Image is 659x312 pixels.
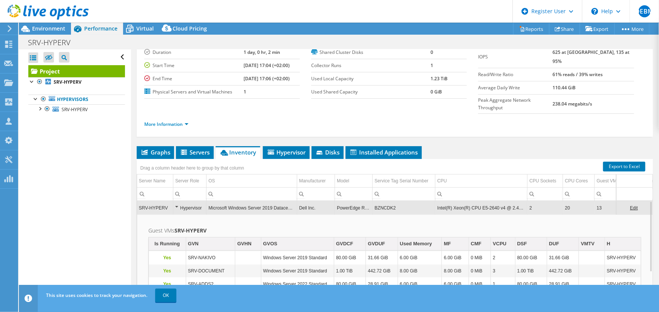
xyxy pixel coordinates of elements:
[136,25,154,32] span: Virtual
[563,174,595,188] td: CPU Cores Column
[337,176,349,185] div: Model
[25,38,82,47] h1: SRV-HYPERV
[579,237,605,251] td: VMTV Column
[373,201,435,214] td: Column Service Tag Serial Number, Value BZNCDK2
[175,203,204,213] div: Hypervisor
[180,148,210,156] span: Servers
[137,201,173,214] td: Column Server Name, Value SRV-HYPERV
[173,201,207,214] td: Column Server Role, Value Hypervisor
[595,201,639,214] td: Column Guest VM Count, Value 13
[261,265,334,278] td: Column GVOS, Value Windows Server 2019 Standard
[151,266,184,275] p: Yes
[471,239,482,248] div: CMF
[491,265,515,278] td: Column VCPU, Value 3
[605,251,641,265] td: Column H, Value SRV-HYPERV
[605,265,641,278] td: Column H, Value SRV-HYPERV
[442,237,469,251] td: MF Column
[603,162,645,171] a: Export to Excel
[297,201,335,214] td: Column Manufacturer, Value Dell Inc.
[175,176,199,185] div: Server Role
[155,289,176,302] a: OK
[493,239,506,248] div: VCPU
[244,89,246,95] b: 1
[579,251,605,265] td: Column VMTV, Value
[515,278,547,291] td: Column DSF, Value 80.00 GiB
[207,174,297,188] td: OS Column
[547,265,579,278] td: Column DUF, Value 442.72 GiB
[335,174,373,188] td: Model Column
[469,251,491,265] td: Column CMF, Value 0 MiB
[144,75,244,83] label: End Time
[437,176,447,185] div: CPU
[579,265,605,278] td: Column VMTV, Value
[478,96,553,112] label: Peak Aggregate Network Throughput
[334,265,366,278] td: Column GVDCF, Value 1.00 TiB
[580,23,615,35] a: Export
[431,89,442,95] b: 0 GiB
[614,23,650,35] a: More
[244,62,290,69] b: [DATE] 17:04 (+02:00)
[553,71,603,78] b: 61% reads / 39% writes
[398,278,442,291] td: Column Used Memory, Value 6.00 GiB
[366,265,398,278] td: Column GVDUF, Value 442.72 GiB
[186,251,235,265] td: Column GVN, Value SRV-NAKIVO
[149,237,186,251] td: Is Running Column
[297,174,335,188] td: Manufacturer Column
[334,251,366,265] td: Column GVDCF, Value 80.00 GiB
[144,121,188,127] a: More Information
[591,8,598,15] svg: \n
[515,251,547,265] td: Column DSF, Value 80.00 GiB
[581,239,594,248] div: VMTV
[235,251,261,265] td: Column GVHN, Value
[62,106,88,113] span: SRV-HYPERV
[435,187,528,200] td: Column CPU, Filter cell
[373,187,435,200] td: Column Service Tag Serial Number, Filter cell
[208,176,215,185] div: OS
[469,237,491,251] td: CMF Column
[151,253,184,262] p: Yes
[139,176,166,185] div: Server Name
[207,187,297,200] td: Column OS, Filter cell
[563,201,595,214] td: Column CPU Cores, Value 20
[605,278,641,291] td: Column H, Value SRV-HYPERV
[513,23,549,35] a: Reports
[244,75,290,82] b: [DATE] 17:06 (+02:00)
[517,239,527,248] div: DSF
[28,104,125,114] a: SRV-HYPERV
[563,187,595,200] td: Column CPU Cores, Filter cell
[263,239,278,248] div: GVOS
[469,265,491,278] td: Column CMF, Value 0 MiB
[28,65,125,77] a: Project
[515,265,547,278] td: Column DSF, Value 1.00 TiB
[267,148,306,156] span: Hypervisor
[435,201,528,214] td: Column CPU, Value Intel(R) Xeon(R) CPU E5-2640 v4 @ 2.40GHz
[137,174,173,188] td: Server Name Column
[261,237,334,251] td: GVOS Column
[605,237,641,251] td: H Column
[442,265,469,278] td: Column MF, Value 8.00 GiB
[491,251,515,265] td: Column VCPU, Value 2
[261,278,334,291] td: Column GVOS, Value Windows Server 2022 Standard
[400,239,432,248] div: Used Memory
[144,62,244,69] label: Start Time
[149,251,186,265] td: Column Is Running, Value Yes
[398,265,442,278] td: Column Used Memory, Value 8.00 GiB
[235,237,261,251] td: GVHN Column
[528,174,563,188] td: CPU Sockets Column
[144,88,244,96] label: Physical Servers and Virtual Machines
[478,53,553,61] label: IOPS
[54,79,82,85] b: SRV-HYPERV
[435,174,528,188] td: CPU Column
[334,237,366,251] td: GVDCF Column
[547,251,579,265] td: Column DUF, Value 31.66 GiB
[186,278,235,291] td: Column GVN, Value SRV-ADDS2
[335,187,373,200] td: Column Model, Filter cell
[335,201,373,214] td: Column Model, Value PowerEdge R630
[528,201,563,214] td: Column CPU Sockets, Value 2
[235,265,261,278] td: Column GVHN, Value
[553,49,630,64] b: 625 at [GEOGRAPHIC_DATA], 135 at 95%
[491,278,515,291] td: Column VCPU, Value 1
[549,239,559,248] div: DUF
[442,278,469,291] td: Column MF, Value 6.00 GiB
[553,84,576,91] b: 110.44 GiB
